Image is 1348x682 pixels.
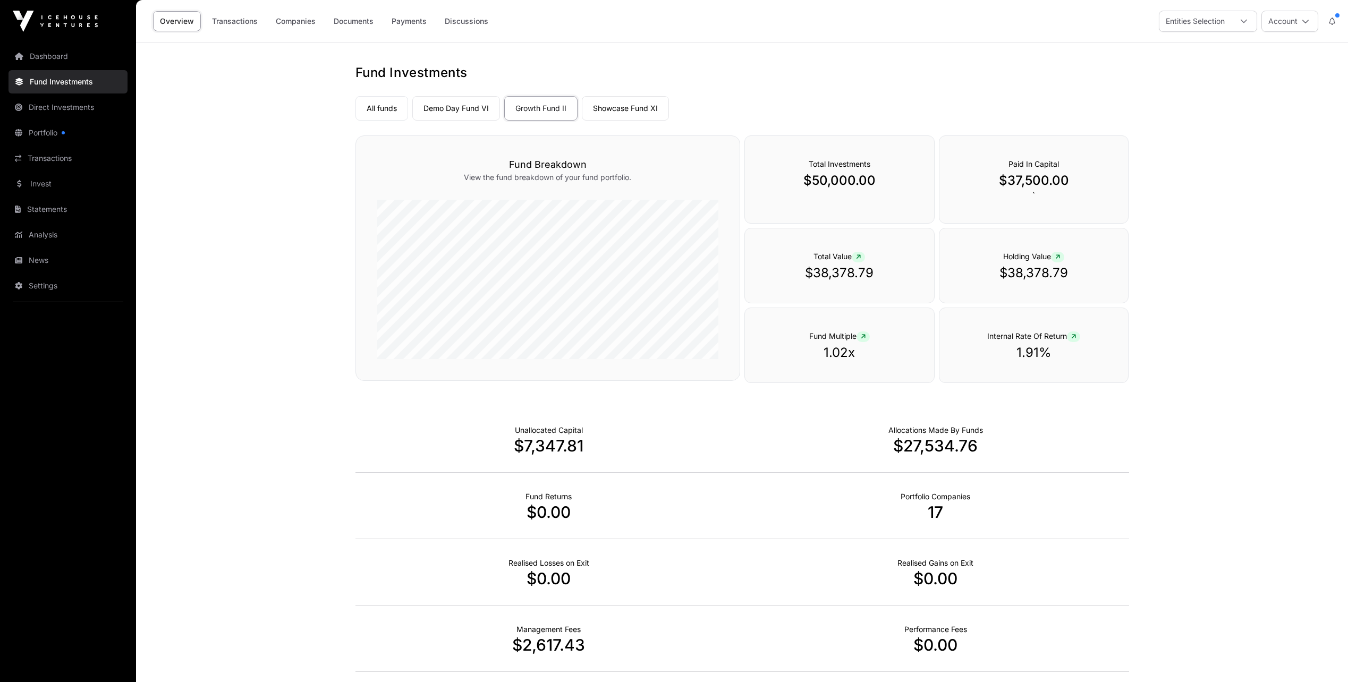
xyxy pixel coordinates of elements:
[9,45,128,68] a: Dashboard
[1003,252,1064,261] span: Holding Value
[809,331,870,340] span: Fund Multiple
[153,11,201,31] a: Overview
[9,223,128,246] a: Analysis
[355,502,742,522] p: $0.00
[961,265,1107,282] p: $38,378.79
[939,135,1129,224] div: `
[205,11,265,31] a: Transactions
[9,249,128,272] a: News
[766,344,913,361] p: 1.02x
[385,11,434,31] a: Payments
[377,172,718,183] p: View the fund breakdown of your fund portfolio.
[961,172,1107,189] p: $37,500.00
[504,96,578,121] a: Growth Fund II
[904,624,967,635] p: Fund Performance Fees (Carry) incurred to date
[1008,159,1059,168] span: Paid In Capital
[9,96,128,119] a: Direct Investments
[987,331,1080,340] span: Internal Rate Of Return
[742,569,1129,588] p: $0.00
[766,265,913,282] p: $38,378.79
[438,11,495,31] a: Discussions
[9,198,128,221] a: Statements
[9,172,128,195] a: Invest
[508,558,589,568] p: Net Realised on Negative Exits
[9,274,128,297] a: Settings
[897,558,973,568] p: Net Realised on Positive Exits
[355,436,742,455] p: $7,347.81
[516,624,581,635] p: Fund Management Fees incurred to date
[515,425,583,436] p: Cash not yet allocated
[327,11,380,31] a: Documents
[412,96,500,121] a: Demo Day Fund VI
[525,491,572,502] p: Realised Returns from Funds
[1261,11,1318,32] button: Account
[901,491,970,502] p: Number of Companies Deployed Into
[377,157,718,172] h3: Fund Breakdown
[742,635,1129,654] p: $0.00
[9,70,128,93] a: Fund Investments
[9,121,128,144] a: Portfolio
[813,252,865,261] span: Total Value
[742,436,1129,455] p: $27,534.76
[888,425,983,436] p: Capital Deployed Into Companies
[961,344,1107,361] p: 1.91%
[9,147,128,170] a: Transactions
[269,11,323,31] a: Companies
[742,502,1129,522] p: 17
[13,11,98,32] img: Icehouse Ventures Logo
[355,569,742,588] p: $0.00
[355,64,1129,81] h1: Fund Investments
[766,172,913,189] p: $50,000.00
[1159,11,1231,31] div: Entities Selection
[809,159,870,168] span: Total Investments
[355,96,408,121] a: All funds
[355,635,742,654] p: $2,617.43
[582,96,669,121] a: Showcase Fund XI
